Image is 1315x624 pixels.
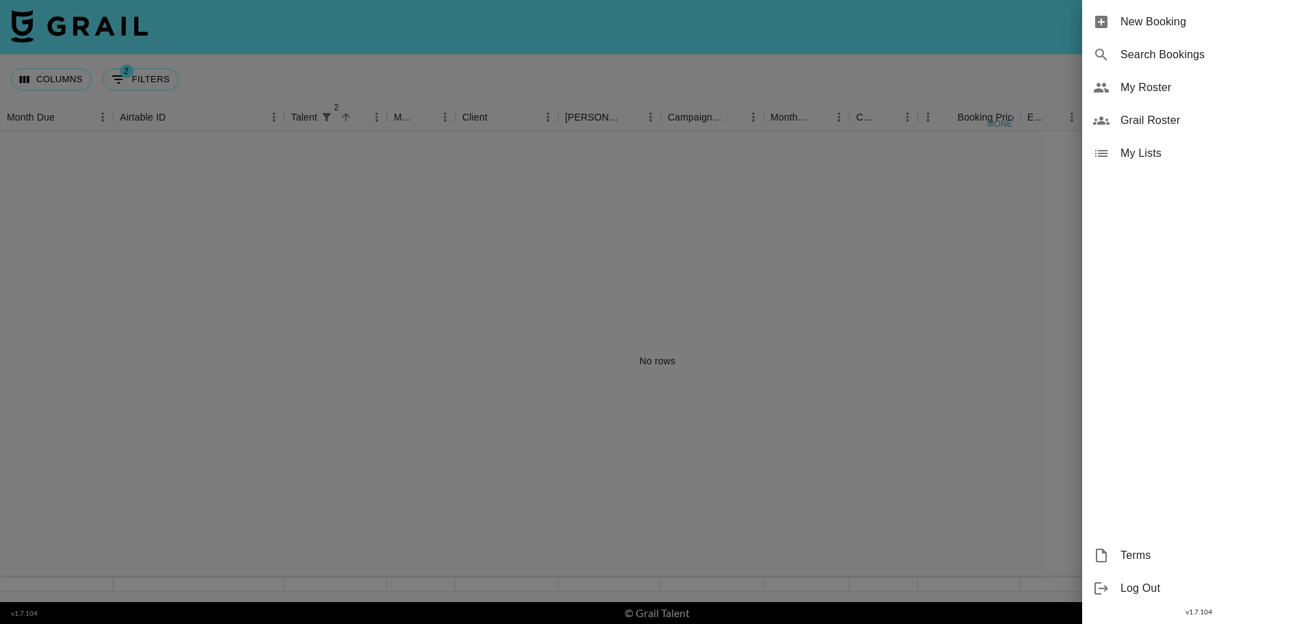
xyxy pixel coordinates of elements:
[1082,38,1315,71] div: Search Bookings
[1082,71,1315,104] div: My Roster
[1120,112,1304,129] span: Grail Roster
[1082,605,1315,619] div: v 1.7.104
[1082,137,1315,170] div: My Lists
[1082,104,1315,137] div: Grail Roster
[1082,5,1315,38] div: New Booking
[1120,145,1304,162] span: My Lists
[1120,47,1304,63] span: Search Bookings
[1082,539,1315,572] div: Terms
[1120,14,1304,30] span: New Booking
[1120,580,1304,597] span: Log Out
[1120,547,1304,564] span: Terms
[1082,572,1315,605] div: Log Out
[1120,79,1304,96] span: My Roster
